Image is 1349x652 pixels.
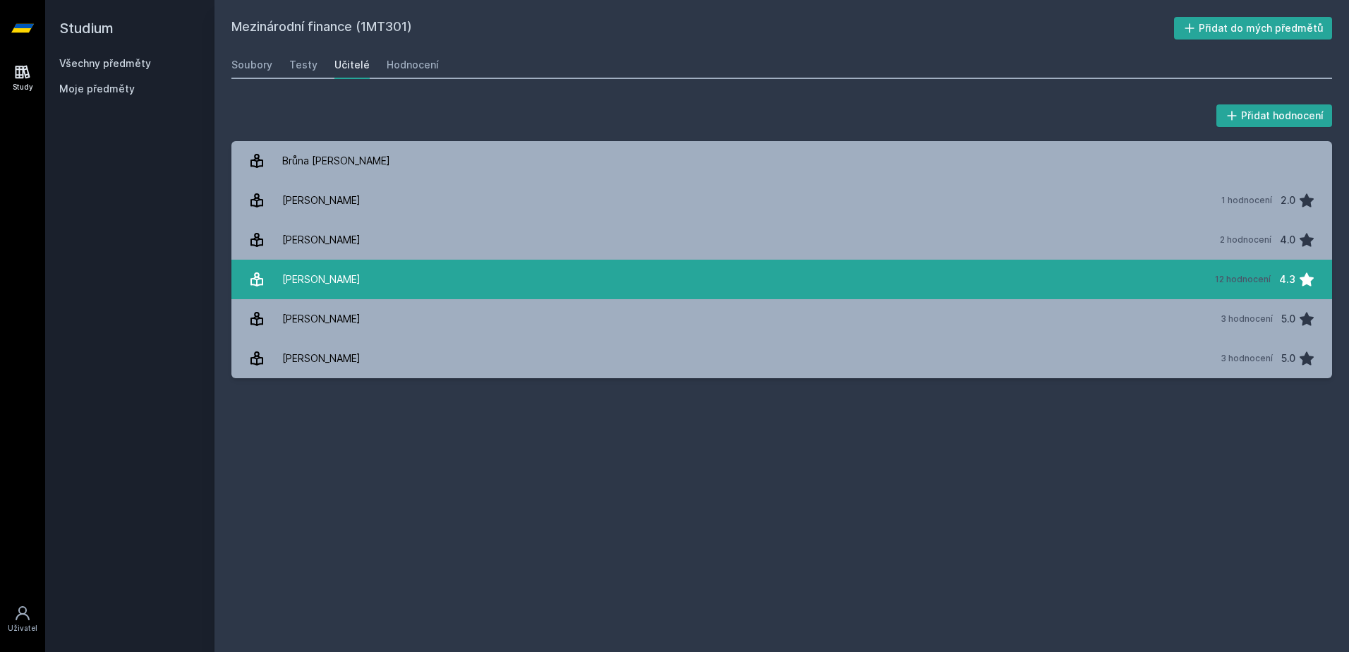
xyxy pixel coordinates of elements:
[231,141,1332,181] a: Brůna [PERSON_NAME]
[3,56,42,99] a: Study
[282,344,361,373] div: [PERSON_NAME]
[289,58,317,72] div: Testy
[1174,17,1333,40] button: Přidat do mých předmětů
[1279,265,1295,294] div: 4.3
[282,226,361,254] div: [PERSON_NAME]
[282,305,361,333] div: [PERSON_NAME]
[1220,234,1271,246] div: 2 hodnocení
[13,82,33,92] div: Study
[1281,186,1295,215] div: 2.0
[59,57,151,69] a: Všechny předměty
[387,58,439,72] div: Hodnocení
[231,181,1332,220] a: [PERSON_NAME] 1 hodnocení 2.0
[231,339,1332,378] a: [PERSON_NAME] 3 hodnocení 5.0
[231,299,1332,339] a: [PERSON_NAME] 3 hodnocení 5.0
[1281,305,1295,333] div: 5.0
[334,51,370,79] a: Učitelé
[231,17,1174,40] h2: Mezinárodní finance (1MT301)
[1215,274,1271,285] div: 12 hodnocení
[231,58,272,72] div: Soubory
[282,147,390,175] div: Brůna [PERSON_NAME]
[334,58,370,72] div: Učitelé
[1280,226,1295,254] div: 4.0
[387,51,439,79] a: Hodnocení
[289,51,317,79] a: Testy
[1216,104,1333,127] button: Přidat hodnocení
[282,265,361,294] div: [PERSON_NAME]
[231,220,1332,260] a: [PERSON_NAME] 2 hodnocení 4.0
[231,51,272,79] a: Soubory
[231,260,1332,299] a: [PERSON_NAME] 12 hodnocení 4.3
[1221,195,1272,206] div: 1 hodnocení
[282,186,361,215] div: [PERSON_NAME]
[3,598,42,641] a: Uživatel
[1281,344,1295,373] div: 5.0
[59,82,135,96] span: Moje předměty
[1221,353,1273,364] div: 3 hodnocení
[8,623,37,634] div: Uživatel
[1221,313,1273,325] div: 3 hodnocení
